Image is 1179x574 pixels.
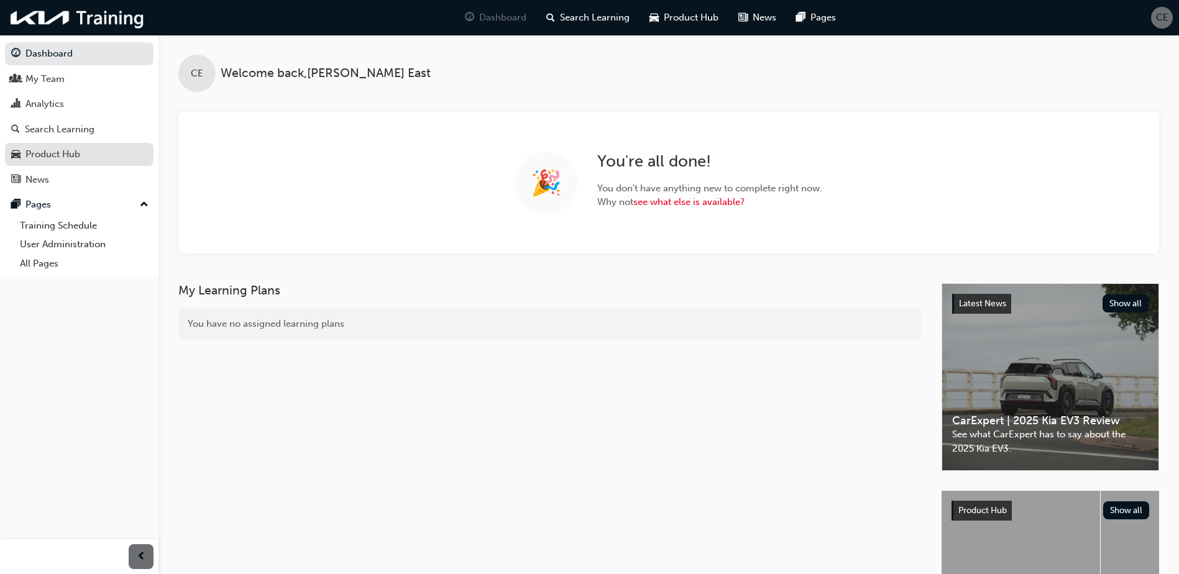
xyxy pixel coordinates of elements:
span: Dashboard [479,11,526,25]
div: News [25,173,49,187]
button: Show all [1103,294,1149,312]
span: news-icon [738,10,748,25]
span: news-icon [11,175,21,186]
img: kia-training [6,5,149,30]
a: User Administration [15,235,154,254]
a: see what else is available? [633,196,745,207]
span: 🎉 [531,176,562,190]
span: Search Learning [560,11,630,25]
div: Search Learning [25,122,94,137]
button: Pages [5,193,154,216]
button: Show all [1103,501,1150,519]
h2: You ' re all done! [597,152,822,171]
div: You have no assigned learning plans [178,307,922,340]
span: See what CarExpert has to say about the 2025 Kia EV3. [952,427,1149,455]
span: Product Hub [664,11,718,25]
a: search-iconSearch Learning [536,5,640,30]
span: search-icon [11,124,20,135]
span: guage-icon [11,48,21,60]
span: pages-icon [796,10,805,25]
div: My Team [25,72,65,86]
span: CarExpert | 2025 Kia EV3 Review [952,414,1149,428]
span: chart-icon [11,99,21,110]
a: guage-iconDashboard [455,5,536,30]
a: car-iconProduct Hub [640,5,728,30]
a: Training Schedule [15,216,154,235]
a: Latest NewsShow all [952,294,1149,314]
span: Product Hub [958,505,1007,516]
span: pages-icon [11,199,21,211]
a: My Team [5,68,154,91]
span: prev-icon [137,549,146,565]
a: Latest NewsShow allCarExpert | 2025 Kia EV3 ReviewSee what CarExpert has to say about the 2025 Ki... [942,283,1159,471]
a: Product Hub [5,143,154,166]
div: Analytics [25,97,64,111]
span: CE [191,66,203,81]
button: CE [1151,7,1173,29]
span: Welcome back , [PERSON_NAME] East [221,66,431,81]
span: car-icon [649,10,659,25]
span: News [753,11,776,25]
span: Latest News [959,298,1006,309]
span: car-icon [11,149,21,160]
span: CE [1156,11,1168,25]
span: guage-icon [465,10,474,25]
a: Dashboard [5,42,154,65]
a: Analytics [5,93,154,116]
h3: My Learning Plans [178,283,922,298]
a: News [5,168,154,191]
a: Product HubShow all [952,501,1149,521]
span: Pages [810,11,836,25]
a: All Pages [15,254,154,273]
a: news-iconNews [728,5,786,30]
span: up-icon [140,197,149,213]
div: Product Hub [25,147,80,162]
button: DashboardMy TeamAnalyticsSearch LearningProduct HubNews [5,40,154,193]
a: pages-iconPages [786,5,846,30]
span: Why not [597,195,822,209]
span: people-icon [11,74,21,85]
span: search-icon [546,10,555,25]
a: Search Learning [5,118,154,141]
div: Pages [25,198,51,212]
span: You don ' t have anything new to complete right now. [597,181,822,196]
